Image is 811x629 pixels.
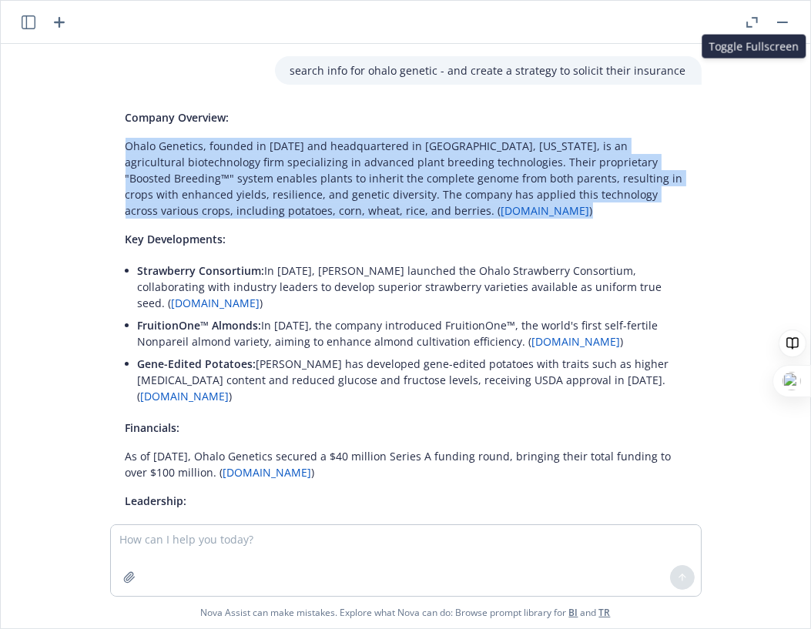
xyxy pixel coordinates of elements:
[138,263,686,311] p: In [DATE], [PERSON_NAME] launched the Ohalo Strawberry Consortium, collaborating with industry le...
[532,334,621,349] a: [DOMAIN_NAME]
[138,356,256,371] span: Gene-Edited Potatoes:
[290,62,686,79] p: search info for ohalo genetic - and create a strategy to solicit their insurance
[126,448,686,480] p: As of [DATE], Ohalo Genetics secured a $40 million Series A funding round, bringing their total f...
[599,606,611,619] a: TR
[126,232,226,246] span: Key Developments:
[138,356,686,404] p: [PERSON_NAME] has developed gene-edited potatoes with traits such as higher [MEDICAL_DATA] conten...
[7,597,804,628] span: Nova Assist can make mistakes. Explore what Nova can do: Browse prompt library for and
[126,138,686,219] p: Ohalo Genetics, founded in [DATE] and headquartered in [GEOGRAPHIC_DATA], [US_STATE], is an agric...
[501,203,590,218] a: [DOMAIN_NAME]
[126,420,180,435] span: Financials:
[702,35,806,59] div: Toggle Fullscreen
[138,317,686,350] p: In [DATE], the company introduced FruitionOne™, the world's first self-fertile Nonpareil almond v...
[138,318,262,333] span: FruitionOne™ Almonds:
[126,493,187,508] span: Leadership:
[141,389,230,403] a: [DOMAIN_NAME]
[172,296,260,310] a: [DOMAIN_NAME]
[569,606,578,619] a: BI
[126,110,230,125] span: Company Overview:
[223,465,312,480] a: [DOMAIN_NAME]
[138,263,265,278] span: Strawberry Consortium:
